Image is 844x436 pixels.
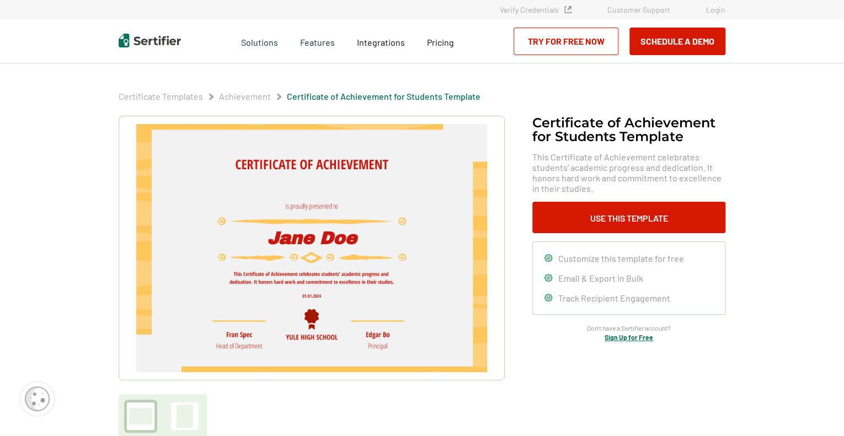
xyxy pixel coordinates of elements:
a: Certificate of Achievement for Students Template [287,91,480,101]
span: Achievement [219,91,271,102]
a: Achievement [219,91,271,101]
span: Email & Export in Bulk [558,273,643,283]
img: Certificate of Achievement for Students Template [136,124,487,372]
a: Sign Up for Free [605,333,653,341]
div: Breadcrumb [119,91,480,102]
span: Certificate Templates [119,91,203,102]
h1: Certificate of Achievement for Students Template [532,116,725,143]
a: Login [706,5,725,14]
img: Verified [564,6,571,13]
img: Cookie Popup Icon [25,386,50,411]
a: Customer Support [607,5,670,14]
a: Verify Credentials [500,5,571,14]
span: Certificate of Achievement for Students Template [287,91,480,102]
a: Certificate Templates [119,91,203,101]
span: Features [300,34,335,48]
img: Sertifier | Digital Credentialing Platform [119,34,181,47]
span: Don’t have a Sertifier account? [587,323,671,333]
span: Customize this template for free [558,253,684,263]
a: Integrations [357,34,405,48]
a: Pricing [427,34,454,48]
button: Schedule a Demo [629,28,725,55]
span: Pricing [427,37,454,47]
iframe: Chat Widget [789,383,844,436]
a: Try for Free Now [514,28,618,55]
span: Solutions [241,34,278,48]
button: Use This Template [532,202,725,233]
span: Integrations [357,37,405,47]
span: This Certificate of Achievement celebrates students’ academic progress and dedication. It honors ... [532,152,725,193]
span: Track Recipient Engagement [558,293,670,303]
